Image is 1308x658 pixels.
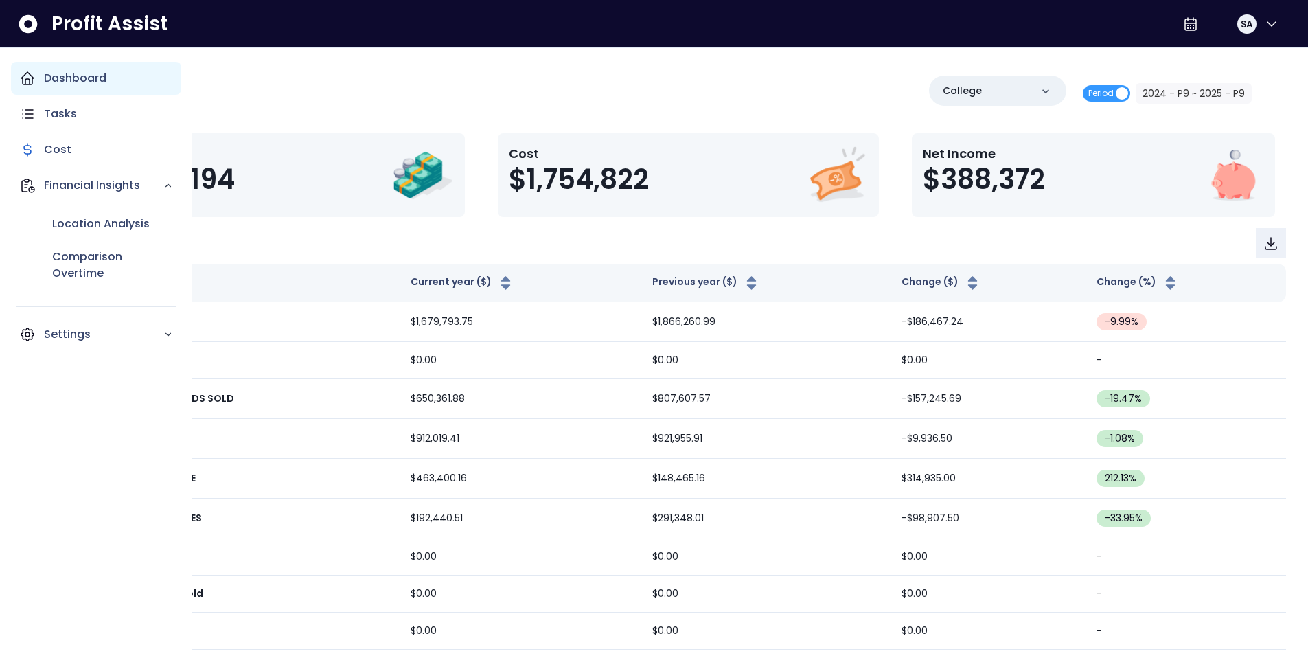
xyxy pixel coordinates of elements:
td: - [1086,342,1286,379]
td: -$186,467.24 [891,302,1086,342]
button: Previous year ($) [652,275,760,291]
p: Comparison Overtime [52,249,173,282]
td: $650,361.88 [400,379,641,419]
img: Cost [806,144,868,206]
td: $148,465.16 [641,459,891,499]
td: $0.00 [400,613,641,650]
span: Profit Assist [51,12,168,36]
img: Net Income [1202,144,1264,206]
td: -$157,245.69 [891,379,1086,419]
button: Current year ($) [411,275,514,291]
p: Location Analysis [52,216,150,232]
td: $1,679,793.75 [400,302,641,342]
span: Period [1088,85,1114,102]
td: $0.00 [891,342,1086,379]
span: SA [1241,17,1253,31]
img: Revenue [392,144,454,206]
span: $1,754,822 [509,163,649,196]
td: $314,935.00 [891,459,1086,499]
span: -19.47 % [1105,392,1142,406]
td: -$9,936.50 [891,419,1086,459]
span: 212.13 % [1105,471,1136,486]
button: Download [1256,228,1286,258]
p: Cost [44,141,71,158]
td: $921,955.91 [641,419,891,459]
td: $1,866,260.99 [641,302,891,342]
span: -9.99 % [1105,315,1138,329]
td: $0.00 [891,538,1086,576]
td: $192,440.51 [400,499,641,538]
p: Dashboard [44,70,106,87]
td: $807,607.57 [641,379,891,419]
p: Tasks [44,106,77,122]
td: $0.00 [641,538,891,576]
td: $0.00 [891,613,1086,650]
p: Financial Insights [44,177,163,194]
td: - [1086,576,1286,613]
td: $463,400.16 [400,459,641,499]
span: $388,372 [923,163,1045,196]
td: $0.00 [400,576,641,613]
td: $0.00 [641,342,891,379]
td: - [1086,538,1286,576]
span: -1.08 % [1105,431,1135,446]
button: 2024 - P9 ~ 2025 - P9 [1136,83,1252,104]
td: $291,348.01 [641,499,891,538]
td: $0.00 [400,538,641,576]
td: $0.00 [400,342,641,379]
td: $0.00 [641,613,891,650]
td: -$98,907.50 [891,499,1086,538]
button: Change ($) [902,275,981,291]
button: Change (%) [1097,275,1179,291]
td: $912,019.41 [400,419,641,459]
td: $0.00 [891,576,1086,613]
p: Settings [44,326,163,343]
p: Cost [509,144,649,163]
span: -33.95 % [1105,511,1143,525]
td: $0.00 [641,576,891,613]
p: College [943,84,982,98]
p: Net Income [923,144,1045,163]
td: - [1086,613,1286,650]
